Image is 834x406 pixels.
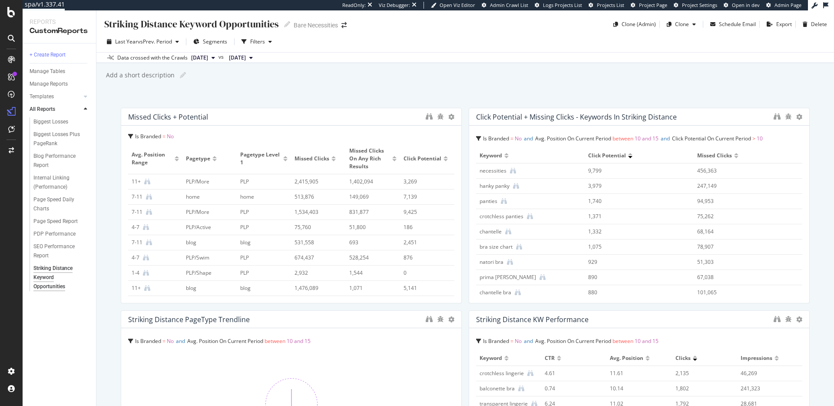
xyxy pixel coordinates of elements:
div: 3,979 [588,182,680,190]
div: binoculars [774,113,781,120]
div: 1,332 [588,228,680,236]
span: and [176,337,185,345]
div: 831,877 [349,208,392,216]
a: Striking Distance Keyword Opportunities [33,264,90,291]
div: chantelle bra [480,289,511,296]
div: PLP [240,178,283,186]
div: bra size chart [480,243,513,251]
div: Striking Distance Keyword Opportunities [33,264,85,291]
div: ReadOnly: [342,2,366,9]
div: Blog Performance Report [33,152,83,170]
div: blog [240,284,283,292]
div: 67,038 [697,273,789,281]
div: PLP/Swim [186,254,228,262]
div: hanky panky [480,182,510,190]
div: arrow-right-arrow-left [341,22,347,28]
div: 2,451 [404,239,446,246]
div: 78,907 [697,243,789,251]
div: crotchless panties [480,213,523,220]
div: Click Potential + Missing Clicks - Keywords in Striking Distance [476,113,677,121]
div: 10.14 [610,385,662,393]
a: Manage Tables [30,67,90,76]
span: between [612,135,633,142]
span: Keyword [480,152,502,160]
div: 890 [588,273,680,281]
button: Clone (Admin) [610,17,656,31]
div: 75,262 [697,213,789,220]
a: SEO Performance Report [33,242,90,260]
a: + Create Report [30,50,90,60]
div: binoculars [426,316,433,323]
a: Admin Page [766,2,801,9]
span: No [167,133,174,140]
div: Clone (Admin) [622,20,656,28]
div: Internal Linking (Performance) [33,173,84,192]
div: Manage Tables [30,67,65,76]
div: chantelle [480,228,502,236]
span: Click Potential On Current Period [672,135,751,142]
div: blog [186,284,228,292]
span: Impressions [741,354,772,362]
span: 10 [757,135,763,142]
a: Project Settings [674,2,717,9]
div: binoculars [426,113,433,120]
i: Edit report name [284,21,290,27]
span: Open Viz Editor [440,2,475,8]
div: 1,740 [588,197,680,205]
a: All Reports [30,105,81,114]
div: 513,876 [295,193,337,201]
span: Keyword [480,354,502,362]
button: Schedule Email [707,17,756,31]
div: Striking Distance Keyword Opportunities [103,17,279,31]
a: Admin Crawl List [482,2,528,9]
span: and [524,135,533,142]
div: PDP Performance [33,230,76,239]
span: Open in dev [732,2,760,8]
div: balconette bra [480,385,515,393]
span: 2024 Oct. 31st [229,54,246,62]
div: Data crossed with the Crawls [117,54,188,62]
div: 7-11 [132,193,142,201]
div: 693 [349,239,392,246]
span: between [265,337,285,345]
span: Missed Clicks [697,152,732,160]
i: Edit report name [180,72,186,78]
div: 11+ [132,284,141,292]
div: PLP [240,254,283,262]
span: and [524,337,533,345]
span: 10 and 15 [287,337,311,345]
div: + Create Report [30,50,66,60]
div: 149,069 [349,193,392,201]
div: Striking Distance KW Performance [476,315,589,324]
div: bug [437,113,444,120]
button: Segments [190,35,231,49]
span: Avg. Position [610,354,643,362]
span: Projects List [597,2,624,8]
div: 7-11 [132,208,142,216]
div: 94,953 [697,197,789,205]
div: 876 [404,254,446,262]
div: Reports [30,17,89,26]
div: blog [240,239,283,246]
span: Avg. Position On Current Period [187,337,263,345]
a: Templates [30,92,81,101]
span: vs Prev. Period [138,38,172,45]
a: Internal Linking (Performance) [33,173,90,192]
div: 2,135 [675,369,728,377]
div: 456,363 [697,167,789,175]
a: PDP Performance [33,230,90,239]
div: bug [437,316,444,322]
div: Biggest Losses [33,117,68,126]
div: 2,932 [295,269,337,277]
div: natori bra [480,258,503,266]
span: Avg. Position On Current Period [535,135,611,142]
span: Missed Clicks [295,155,329,163]
a: Logs Projects List [535,2,582,9]
div: PLP/More [186,178,228,186]
span: Segments [203,38,227,45]
div: 1,071 [349,284,392,292]
div: 7-11 [132,239,142,246]
div: panties [480,197,497,205]
div: 68,164 [697,228,789,236]
span: 10 and 15 [635,337,659,345]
